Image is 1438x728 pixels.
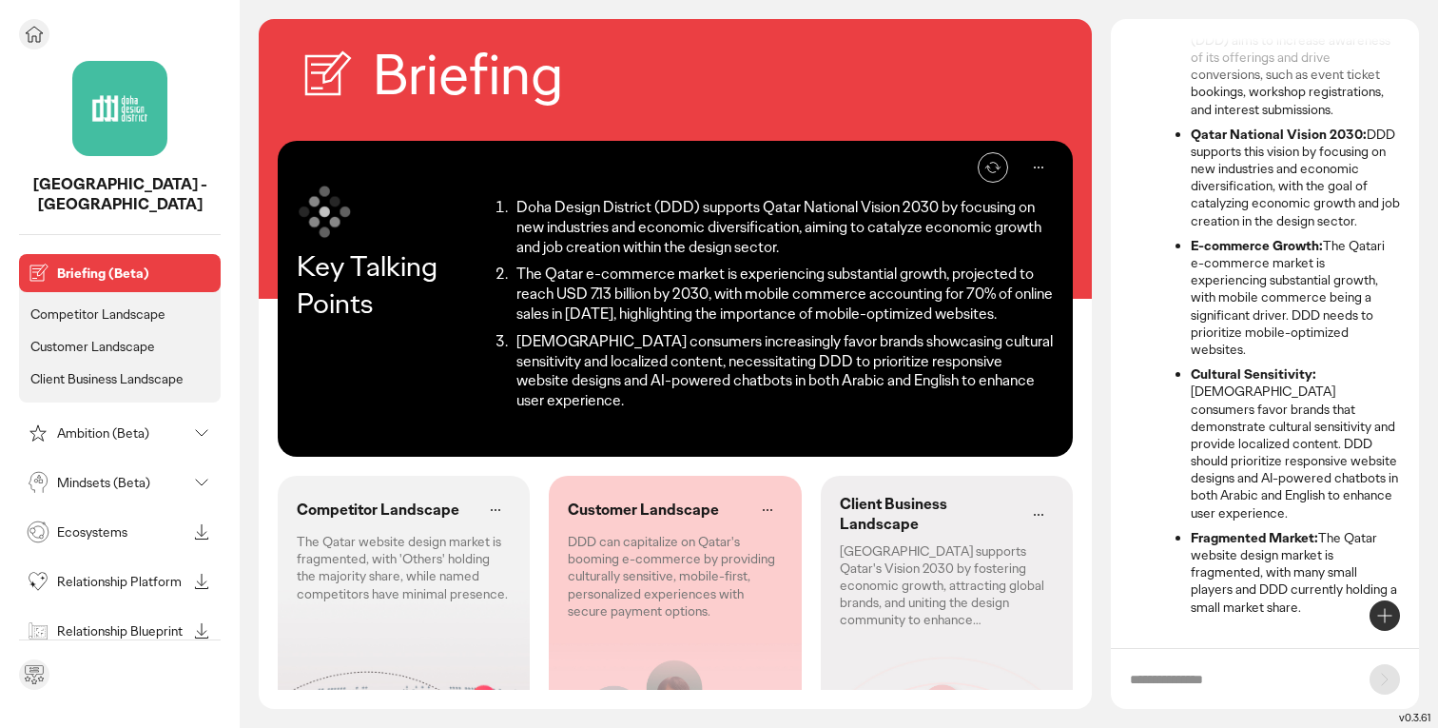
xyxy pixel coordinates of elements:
p: Mindsets (Beta) [57,476,186,489]
p: Ambition (Beta) [57,426,186,440]
li: Doha Design District (DDD) supports Qatar National Vision 2030 by focusing on new industries and ... [511,198,1054,257]
p: Ecosystems [57,525,186,539]
li: The Qatar e-commerce market is experiencing substantial growth, projected to reach USD 7.13 billi... [511,265,1054,324]
img: project avatar [72,61,167,156]
p: Client Business Landscape [840,495,1016,535]
p: Relationship Blueprint [57,624,186,638]
button: Refresh [978,152,1008,183]
p: DDD can capitalize on Qatar's booming e-commerce by providing culturally sensitive, mobile-first,... [568,533,782,620]
p: The Qatar website design market is fragmented, with 'Others' holding the majority share, while na... [297,533,511,602]
p: Briefing (Beta) [57,266,213,280]
strong: Fragmented Market: [1191,529,1318,546]
li: [DEMOGRAPHIC_DATA] consumers favor brands that demonstrate cultural sensitivity and provide local... [1191,365,1400,521]
p: Key Talking Points [297,247,486,322]
strong: E-commerce Growth: [1191,237,1323,254]
strong: Qatar National Vision 2030: [1191,126,1367,143]
p: Doha Design District - Qatar [19,175,221,215]
h2: Briefing [373,38,563,112]
p: Relationship Platform [57,575,186,588]
div: Send feedback [19,659,49,690]
p: Competitor Landscape [30,305,165,323]
p: Customer Landscape [568,501,719,521]
p: [GEOGRAPHIC_DATA] supports Qatar's Vision 2030 by fostering economic growth, attracting global br... [840,542,1054,629]
p: Client Business Landscape [30,370,184,387]
li: The Qatar website design market is fragmented, with many small players and DDD currently holding ... [1191,529,1400,616]
li: DDD supports this vision by focusing on new industries and economic diversification, with the goa... [1191,126,1400,229]
li: The Qatari e-commerce market is experiencing substantial growth, with mobile commerce being a sig... [1191,237,1400,358]
strong: Cultural Sensitivity: [1191,365,1316,383]
img: symbol [297,183,354,240]
p: Competitor Landscape [297,501,459,521]
li: [DEMOGRAPHIC_DATA] consumers increasingly favor brands showcasing cultural sensitivity and locali... [511,332,1054,411]
p: Customer Landscape [30,338,155,355]
li: Doha Design District (DDD) aims to increase awareness of its offerings and drive conversions, suc... [1191,14,1400,118]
